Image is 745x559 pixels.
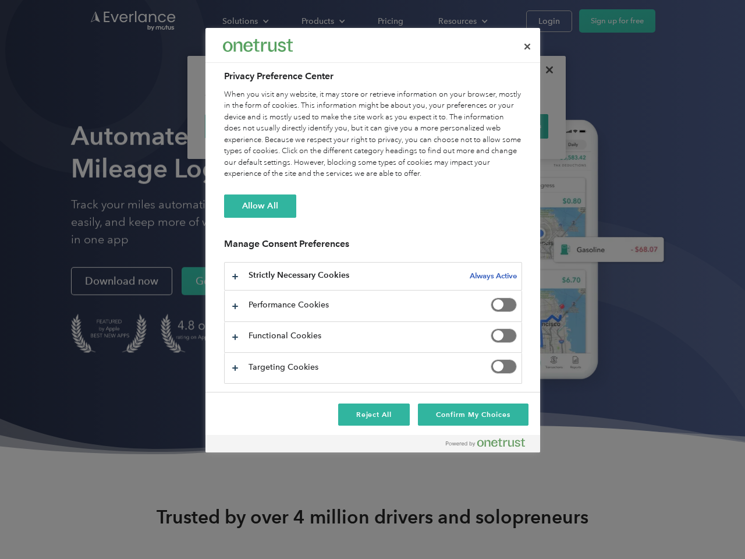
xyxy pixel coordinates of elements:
div: Privacy Preference Center [205,28,540,452]
button: Close [515,34,540,59]
h3: Manage Consent Preferences [224,238,522,256]
div: Preference center [205,28,540,452]
div: Everlance [223,34,293,57]
img: Everlance [223,39,293,51]
h2: Privacy Preference Center [224,69,522,83]
img: Powered by OneTrust Opens in a new Tab [446,438,525,447]
button: Reject All [338,404,410,426]
button: Confirm My Choices [418,404,528,426]
div: When you visit any website, it may store or retrieve information on your browser, mostly in the f... [224,89,522,180]
a: Powered by OneTrust Opens in a new Tab [446,438,534,452]
button: Allow All [224,194,296,218]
